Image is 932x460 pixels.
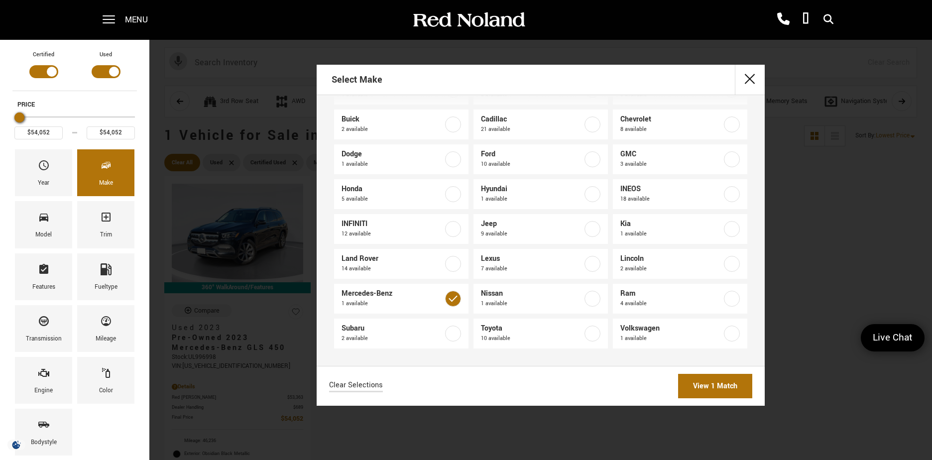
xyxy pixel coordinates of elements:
[613,319,747,348] a: Volkswagen1 available
[861,324,925,351] a: Live Chat
[14,109,135,139] div: Price
[15,357,72,404] div: EngineEngine
[14,113,24,122] div: Maximum Price
[15,149,72,196] div: YearYear
[342,219,443,229] span: INFINITI
[735,65,765,95] button: close
[620,229,722,239] span: 1 available
[100,209,112,230] span: Trim
[99,178,113,189] div: Make
[342,194,443,204] span: 5 available
[620,149,722,159] span: GMC
[77,357,134,404] div: ColorColor
[334,179,468,209] a: Honda5 available
[100,157,112,178] span: Make
[620,219,722,229] span: Kia
[481,334,582,344] span: 10 available
[342,229,443,239] span: 12 available
[100,50,112,60] label: Used
[5,440,28,450] section: Click to Open Cookie Consent Modal
[481,229,582,239] span: 9 available
[329,380,383,392] a: Clear Selections
[334,144,468,174] a: Dodge1 available
[481,289,582,299] span: Nissan
[620,299,722,309] span: 4 available
[33,50,54,60] label: Certified
[334,110,468,139] a: Buick2 available
[473,249,608,279] a: Lexus7 available
[411,11,526,29] img: Red Noland Auto Group
[12,50,137,91] div: Filter by Vehicle Type
[87,126,135,139] input: Maximum
[481,219,582,229] span: Jeep
[613,110,747,139] a: Chevrolet8 available
[620,194,722,204] span: 18 available
[620,324,722,334] span: Volkswagen
[15,201,72,248] div: ModelModel
[100,364,112,385] span: Color
[620,115,722,124] span: Chevrolet
[100,313,112,334] span: Mileage
[473,179,608,209] a: Hyundai1 available
[342,334,443,344] span: 2 available
[14,126,63,139] input: Minimum
[620,124,722,134] span: 8 available
[481,149,582,159] span: Ford
[342,264,443,274] span: 14 available
[35,230,52,240] div: Model
[342,124,443,134] span: 2 available
[77,305,134,352] div: MileageMileage
[342,299,443,309] span: 1 available
[334,319,468,348] a: Subaru2 available
[15,253,72,300] div: FeaturesFeatures
[620,264,722,274] span: 2 available
[620,159,722,169] span: 3 available
[481,324,582,334] span: Toyota
[613,284,747,314] a: Ram4 available
[5,440,28,450] img: Opt-Out Icon
[481,254,582,264] span: Lexus
[32,282,55,293] div: Features
[77,201,134,248] div: TrimTrim
[100,261,112,282] span: Fueltype
[481,159,582,169] span: 10 available
[481,194,582,204] span: 1 available
[31,437,57,448] div: Bodystyle
[620,334,722,344] span: 1 available
[473,319,608,348] a: Toyota10 available
[38,416,50,437] span: Bodystyle
[342,149,443,159] span: Dodge
[481,299,582,309] span: 1 available
[620,289,722,299] span: Ram
[481,124,582,134] span: 21 available
[38,364,50,385] span: Engine
[613,214,747,244] a: Kia1 available
[613,249,747,279] a: Lincoln2 available
[613,144,747,174] a: GMC3 available
[99,385,113,396] div: Color
[473,284,608,314] a: Nissan1 available
[38,157,50,178] span: Year
[481,264,582,274] span: 7 available
[473,144,608,174] a: Ford10 available
[38,178,49,189] div: Year
[620,184,722,194] span: INEOS
[26,334,62,345] div: Transmission
[620,254,722,264] span: Lincoln
[481,115,582,124] span: Cadillac
[100,230,112,240] div: Trim
[95,282,117,293] div: Fueltype
[473,214,608,244] a: Jeep9 available
[342,254,443,264] span: Land Rover
[15,409,72,456] div: BodystyleBodystyle
[17,100,132,109] h5: Price
[38,261,50,282] span: Features
[342,184,443,194] span: Honda
[613,179,747,209] a: INEOS18 available
[15,305,72,352] div: TransmissionTransmission
[334,284,468,314] a: Mercedes-Benz1 available
[334,249,468,279] a: Land Rover14 available
[34,385,53,396] div: Engine
[96,334,116,345] div: Mileage
[38,313,50,334] span: Transmission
